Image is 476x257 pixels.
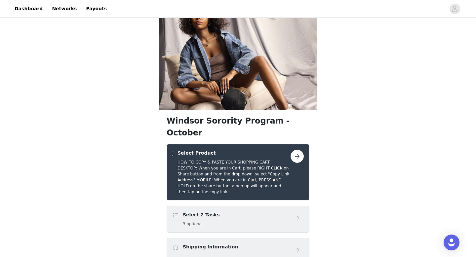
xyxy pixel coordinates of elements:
a: Networks [48,1,81,16]
h1: Windsor Sorority Program - October [167,115,309,139]
div: Open Intercom Messenger [444,235,459,250]
h4: Select Product [178,150,291,157]
div: Select 2 Tasks [167,206,309,233]
h4: Shipping Information [183,243,238,250]
div: Select Product [167,144,309,201]
div: avatar [452,4,458,14]
h5: 3 optional [183,221,220,227]
img: campaign image [159,4,317,110]
h5: HOW TO COPY & PASTE YOUR SHOPPING CART: DESKTOP: When you are in Cart, please RIGHT CLICK on Shar... [178,159,291,195]
a: Payouts [82,1,111,16]
h4: Select 2 Tasks [183,211,220,218]
a: Dashboard [11,1,47,16]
